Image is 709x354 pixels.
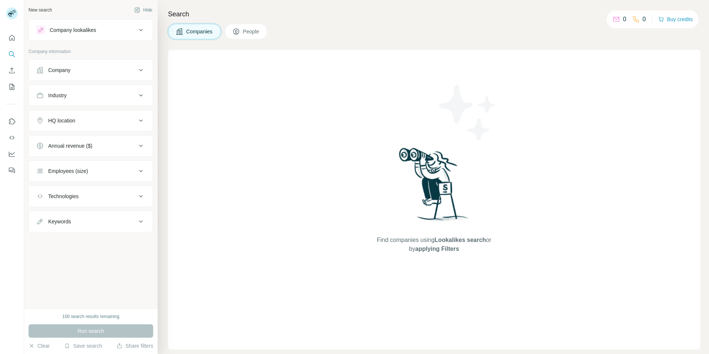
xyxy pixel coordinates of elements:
button: Use Surfe on LinkedIn [6,115,18,128]
div: Company lookalikes [50,26,96,34]
div: HQ location [48,117,75,124]
div: Industry [48,92,67,99]
span: applying Filters [415,246,459,252]
p: 0 [643,15,646,24]
button: Feedback [6,164,18,177]
button: My lists [6,80,18,94]
div: Technologies [48,193,79,200]
button: Industry [29,86,153,104]
div: Employees (size) [48,167,88,175]
p: 0 [623,15,626,24]
span: People [243,28,260,35]
div: Annual revenue ($) [48,142,92,150]
img: Surfe Illustration - Woman searching with binoculars [396,146,473,229]
button: HQ location [29,112,153,130]
button: Annual revenue ($) [29,137,153,155]
button: Save search [64,342,102,350]
button: Enrich CSV [6,64,18,77]
span: Companies [186,28,213,35]
div: Keywords [48,218,71,225]
h4: Search [168,9,700,19]
button: Quick start [6,31,18,45]
img: Surfe Illustration - Stars [434,79,501,146]
button: Company lookalikes [29,21,153,39]
button: Technologies [29,187,153,205]
button: Employees (size) [29,162,153,180]
button: Keywords [29,213,153,230]
button: Share filters [116,342,153,350]
button: Company [29,61,153,79]
div: 100 search results remaining [62,313,119,320]
button: Buy credits [658,14,693,24]
span: Lookalikes search [435,237,486,243]
div: Company [48,66,70,74]
button: Clear [29,342,50,350]
button: Use Surfe API [6,131,18,144]
button: Hide [129,4,158,16]
span: Find companies using or by [375,236,493,253]
button: Search [6,47,18,61]
button: Dashboard [6,147,18,161]
p: Company information [29,48,153,55]
div: New search [29,7,52,13]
